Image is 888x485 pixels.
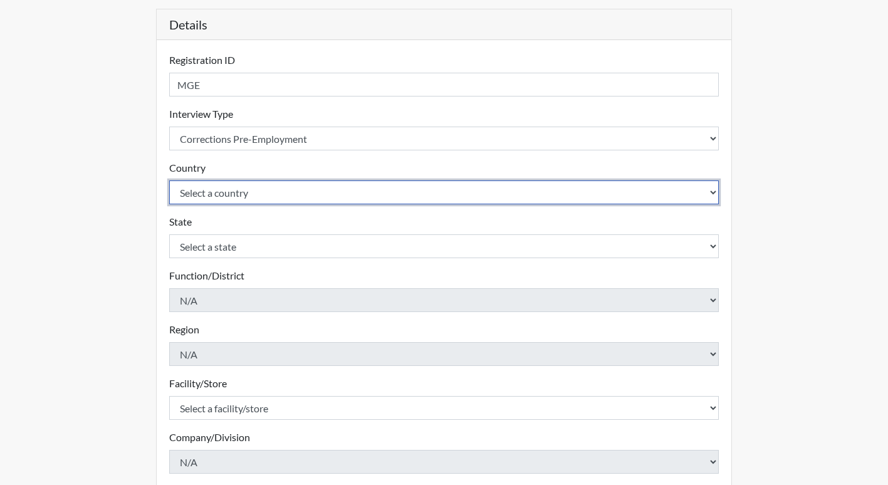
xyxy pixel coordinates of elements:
input: Insert a Registration ID, which needs to be a unique alphanumeric value for each interviewee [169,73,719,96]
label: Registration ID [169,53,235,68]
label: Interview Type [169,107,233,122]
h5: Details [157,9,732,40]
label: Country [169,160,206,175]
label: Facility/Store [169,376,227,391]
label: Company/Division [169,430,250,445]
label: Function/District [169,268,244,283]
label: State [169,214,192,229]
label: Region [169,322,199,337]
